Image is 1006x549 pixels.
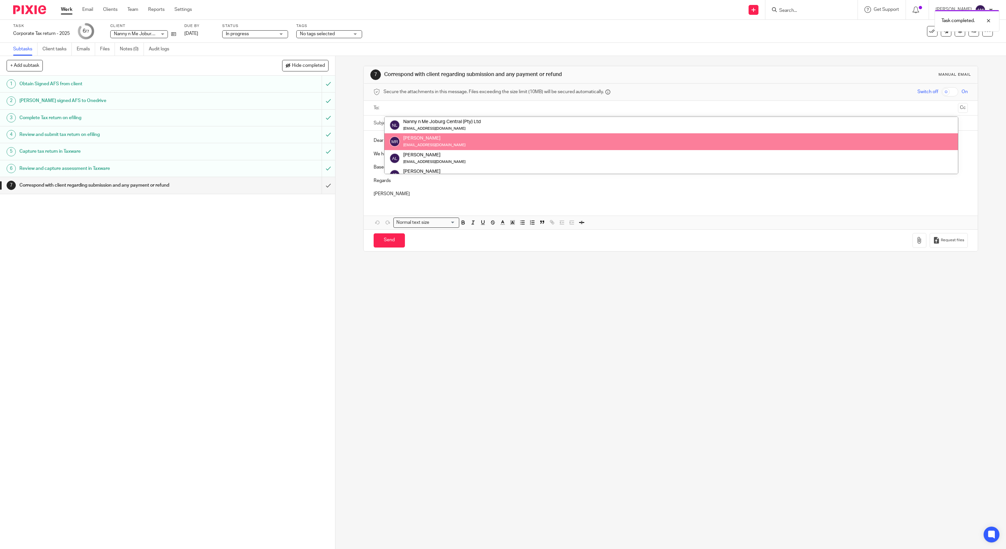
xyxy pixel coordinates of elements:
[374,191,968,197] p: [PERSON_NAME]
[403,168,495,175] div: [PERSON_NAME]
[403,127,465,130] small: [EMAIL_ADDRESS][DOMAIN_NAME]
[292,63,325,68] span: Hide completed
[403,135,465,142] div: [PERSON_NAME]
[958,103,968,113] button: Cc
[384,89,604,95] span: Secure the attachments in this message. Files exceeding the size limit (10MB) will be secured aut...
[19,146,217,156] h1: Capture tax return in Taxware
[174,6,192,13] a: Settings
[148,6,165,13] a: Reports
[19,113,217,123] h1: Complete Tax return on efiling
[149,43,174,56] a: Audit logs
[941,17,975,24] p: Task completed.
[7,60,43,71] button: + Add subtask
[384,71,685,78] h1: Correspond with client regarding submission and any payment or refund
[389,120,400,130] img: svg%3E
[77,43,95,56] a: Emails
[19,164,217,173] h1: Review and capture assessment in Taxware
[393,218,459,228] div: Search for option
[13,23,70,29] label: Task
[7,147,16,156] div: 5
[13,5,46,14] img: Pixie
[7,79,16,89] div: 1
[374,120,391,126] label: Subject:
[389,136,400,147] img: svg%3E
[374,233,405,248] input: Send
[403,143,465,147] small: [EMAIL_ADDRESS][DOMAIN_NAME]
[13,43,38,56] a: Subtasks
[282,60,329,71] button: Hide completed
[374,151,968,157] p: We hereby confirm that we have finalised the tax return for Nanny n Me Joburg Central (Pty) Ltd.
[120,43,144,56] a: Notes (0)
[941,238,964,243] span: Request files
[374,105,381,111] label: To:
[19,130,217,140] h1: Review and submit tax return on efiling
[184,23,214,29] label: Due by
[19,96,217,106] h1: [PERSON_NAME] signed AFS to Onedrive
[103,6,118,13] a: Clients
[389,153,400,164] img: svg%3E
[83,27,89,35] div: 6
[7,164,16,173] div: 6
[61,6,72,13] a: Work
[370,69,381,80] div: 7
[975,5,986,15] img: svg%3E
[13,30,70,37] div: Corporate Tax return - 2025
[82,6,93,13] a: Email
[403,118,481,125] div: Nanny n Me Joburg Central (Pty) Ltd
[939,72,971,77] div: Manual email
[127,6,138,13] a: Team
[19,180,217,190] h1: Correspond with client regarding submission and any payment or refund
[7,181,16,190] div: 7
[300,32,335,36] span: No tags selected
[114,32,189,36] span: Nanny n Me Joburg Central (Pty) Ltd
[374,177,968,184] p: Regards
[930,233,968,248] button: Request files
[222,23,288,29] label: Status
[395,219,431,226] span: Normal text size
[7,96,16,106] div: 2
[296,23,362,29] label: Tags
[100,43,115,56] a: Files
[374,164,968,170] p: Based on the assessment, an amount of is refundable / payable.
[19,79,217,89] h1: Obtain Signed AFS from client
[917,89,938,95] span: Switch off
[962,89,968,95] span: On
[226,32,249,36] span: In progress
[42,43,72,56] a: Client tasks
[403,151,465,158] div: [PERSON_NAME]
[403,160,465,164] small: [EMAIL_ADDRESS][DOMAIN_NAME]
[7,130,16,139] div: 4
[431,219,455,226] input: Search for option
[7,113,16,122] div: 3
[184,31,198,36] span: [DATE]
[374,137,968,144] p: Dear [PERSON_NAME] ,
[86,30,89,33] small: /7
[110,23,176,29] label: Client
[389,170,400,180] img: svg%3E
